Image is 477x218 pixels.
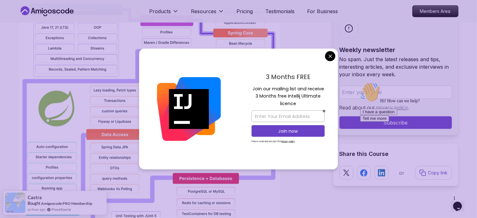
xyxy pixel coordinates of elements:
a: Amigoscode PRO Membership [41,201,92,206]
h2: Share this Course [339,150,452,158]
div: 👋Hi! How can we help?I have a questionTell me more [3,3,116,42]
span: Hi! How can we help? [3,19,62,24]
span: Bought [28,201,41,206]
p: Members Area [413,6,458,17]
button: Resources [191,8,224,20]
iframe: chat widget [358,80,471,190]
a: For Business [307,8,338,15]
p: Products [149,8,171,15]
a: Pricing [237,8,253,15]
p: Resources [191,8,217,15]
p: Read about our . [339,104,452,111]
img: :wave: [3,3,23,23]
button: Tell me more [3,35,31,42]
input: Enter your email [339,86,452,99]
a: ProveSource [51,207,71,212]
button: Subscribe [339,116,452,129]
button: Products [149,8,179,20]
img: provesource social proof notification image [5,193,25,213]
p: No spam. Just the latest releases and tips, interesting articles, and exclusive interviews in you... [339,56,452,78]
h2: Weekly newsletter [339,45,452,54]
span: an hour ago [28,207,45,212]
a: Testimonials [266,8,295,15]
a: Members Area [412,5,458,17]
iframe: chat widget [451,193,471,212]
button: I have a question [3,29,40,35]
span: Castra [28,195,42,200]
